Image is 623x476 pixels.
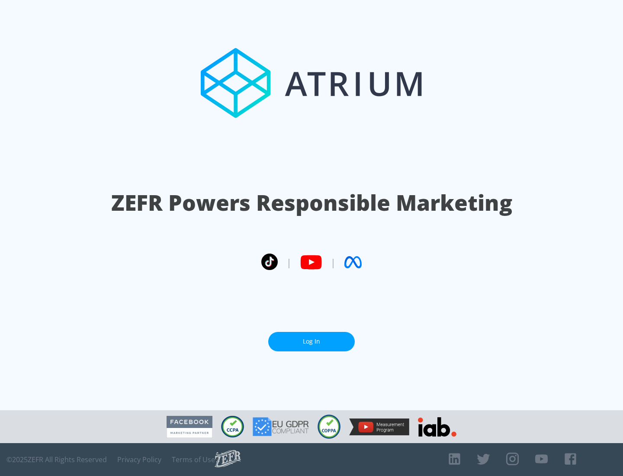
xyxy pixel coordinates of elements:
a: Log In [268,332,355,351]
img: CCPA Compliant [221,416,244,437]
a: Terms of Use [172,455,215,464]
span: © 2025 ZEFR All Rights Reserved [6,455,107,464]
span: | [331,256,336,269]
img: Facebook Marketing Partner [167,416,212,438]
img: COPPA Compliant [318,415,340,439]
img: IAB [418,417,456,437]
img: GDPR Compliant [253,417,309,436]
img: YouTube Measurement Program [349,418,409,435]
a: Privacy Policy [117,455,161,464]
span: | [286,256,292,269]
h1: ZEFR Powers Responsible Marketing [111,188,512,218]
